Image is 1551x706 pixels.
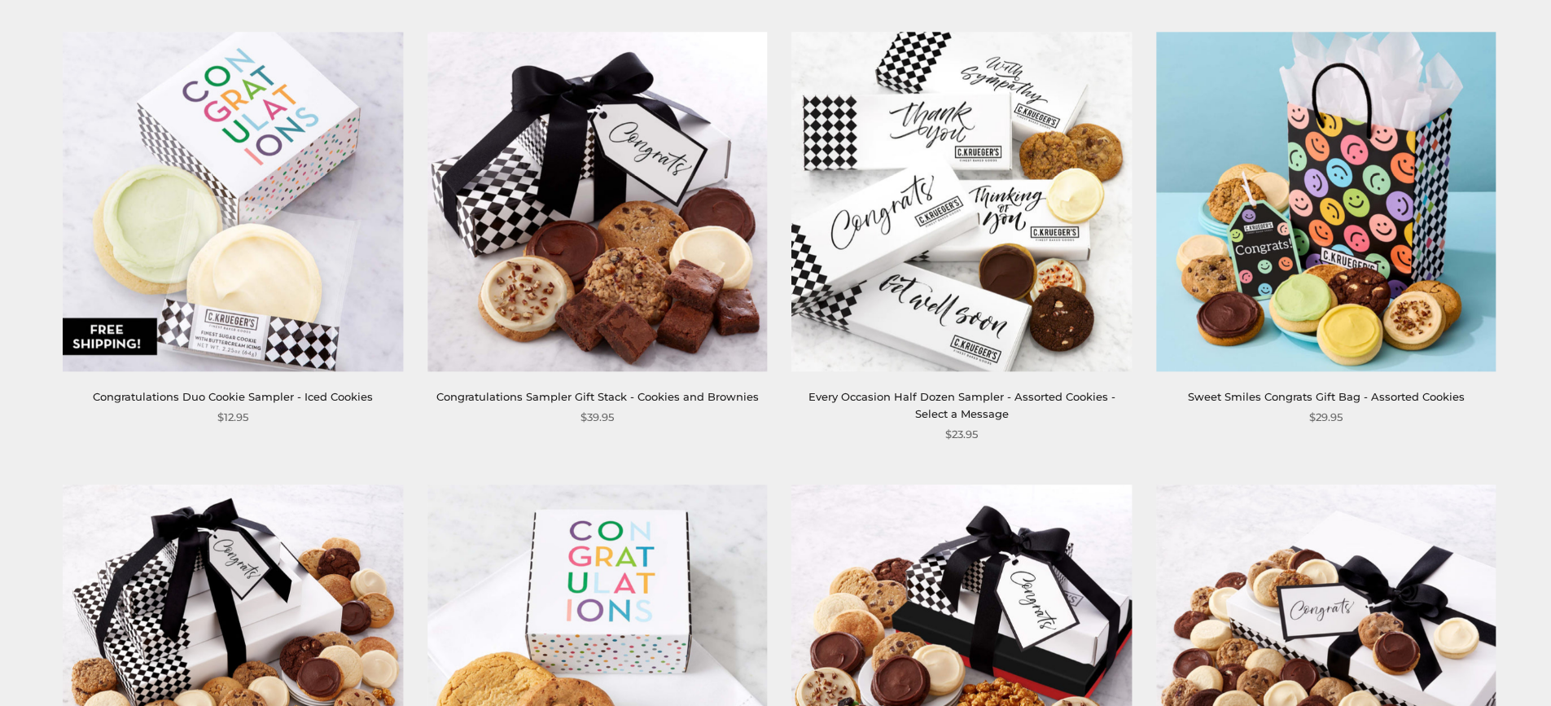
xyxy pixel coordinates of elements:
a: Sweet Smiles Congrats Gift Bag - Assorted Cookies [1188,390,1465,403]
img: Every Occasion Half Dozen Sampler - Assorted Cookies - Select a Message [792,32,1132,371]
span: $12.95 [217,409,248,426]
a: Congratulations Sampler Gift Stack - Cookies and Brownies [436,390,759,403]
img: Congratulations Duo Cookie Sampler - Iced Cookies [64,32,403,371]
img: Sweet Smiles Congrats Gift Bag - Assorted Cookies [1156,32,1496,371]
a: Every Occasion Half Dozen Sampler - Assorted Cookies - Select a Message [808,390,1115,420]
a: Congratulations Duo Cookie Sampler - Iced Cookies [93,390,373,403]
span: $29.95 [1309,409,1343,426]
img: Congratulations Sampler Gift Stack - Cookies and Brownies [427,32,767,371]
span: $39.95 [581,409,614,426]
iframe: Sign Up via Text for Offers [13,644,169,693]
span: $23.95 [945,426,978,443]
